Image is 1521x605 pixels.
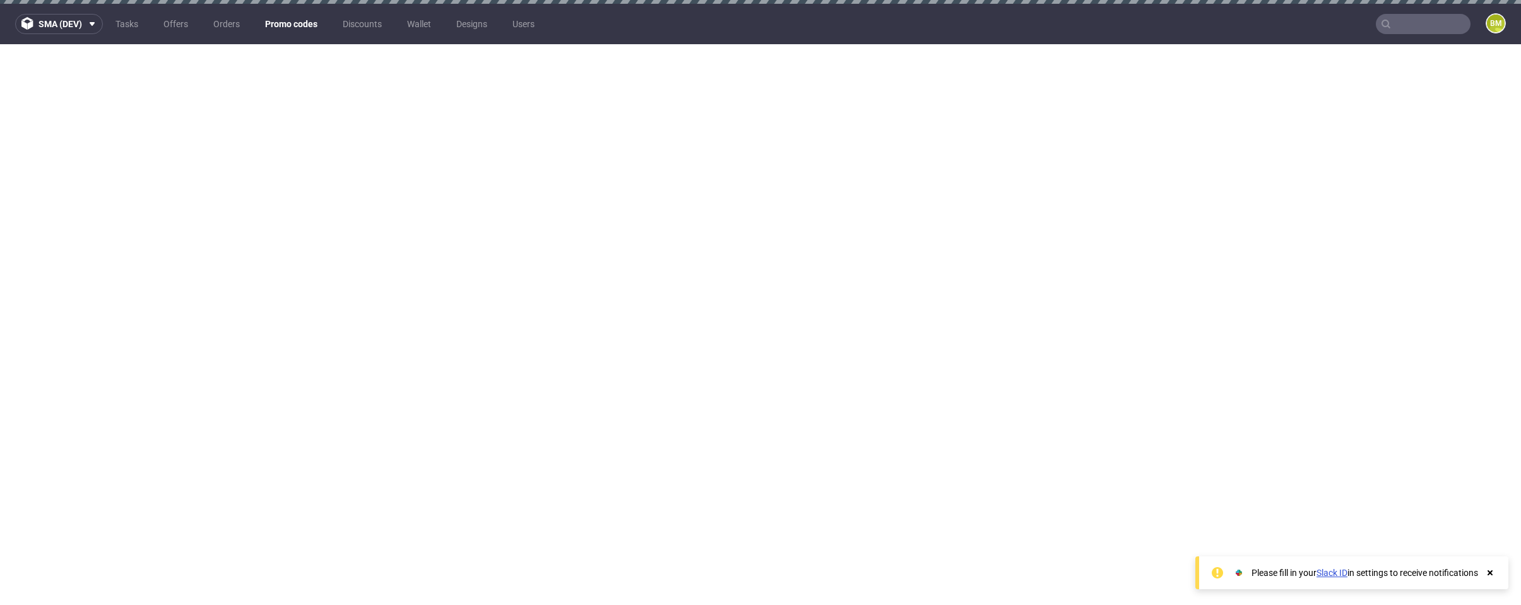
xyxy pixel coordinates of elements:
a: Slack ID [1317,568,1347,578]
a: Discounts [335,14,389,34]
a: Promo codes [257,14,325,34]
a: Tasks [108,14,146,34]
div: Please fill in your in settings to receive notifications [1252,566,1478,579]
span: sma (dev) [38,20,82,28]
a: Users [505,14,542,34]
a: Offers [156,14,196,34]
button: sma (dev) [15,14,103,34]
a: Designs [449,14,495,34]
figcaption: BM [1487,15,1505,32]
a: Orders [206,14,247,34]
img: Slack [1233,566,1245,579]
a: Wallet [399,14,439,34]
